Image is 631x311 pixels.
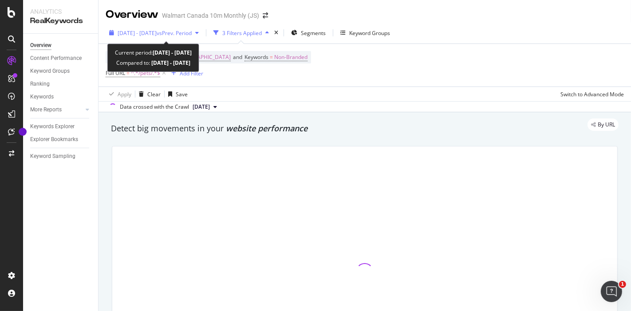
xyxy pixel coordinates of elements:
button: Clear [135,87,161,101]
div: Save [176,91,188,98]
div: Content Performance [30,54,82,63]
b: [DATE] - [DATE] [153,49,192,56]
div: Keyword Sampling [30,152,75,161]
div: Explorer Bookmarks [30,135,78,144]
span: and [233,53,242,61]
span: Keywords [245,53,268,61]
button: Save [165,87,188,101]
div: Tooltip anchor [19,128,27,136]
div: Keyword Groups [349,29,390,37]
a: Content Performance [30,54,92,63]
div: Data crossed with the Crawl [120,103,189,111]
button: Segments [288,26,329,40]
button: Keyword Groups [337,26,394,40]
a: Explorer Bookmarks [30,135,92,144]
div: arrow-right-arrow-left [263,12,268,19]
div: Switch to Advanced Mode [560,91,624,98]
span: = [126,69,130,77]
button: Add Filter [168,68,203,79]
span: 2025 Sep. 5th [193,103,210,111]
div: Current period: [115,47,192,58]
div: legacy label [588,118,619,131]
div: Analytics [30,7,91,16]
a: Overview [30,41,92,50]
a: Keyword Groups [30,67,92,76]
div: Keywords [30,92,54,102]
div: Overview [106,7,158,22]
div: Add Filter [180,70,203,77]
a: Ranking [30,79,92,89]
span: [GEOGRAPHIC_DATA] [177,51,231,63]
iframe: Intercom live chat [601,281,622,302]
div: 3 Filters Applied [222,29,262,37]
button: 3 Filters Applied [210,26,272,40]
span: Full URL [106,69,125,77]
span: = [270,53,273,61]
div: Keywords Explorer [30,122,75,131]
span: By URL [598,122,615,127]
div: Apply [118,91,131,98]
span: vs Prev. Period [157,29,192,37]
span: Segments [301,29,326,37]
div: times [272,28,280,37]
div: Compared to: [116,58,190,68]
button: [DATE] - [DATE]vsPrev. Period [106,26,202,40]
a: Keyword Sampling [30,152,92,161]
div: RealKeywords [30,16,91,26]
div: More Reports [30,105,62,114]
a: More Reports [30,105,83,114]
span: ^.*/pets/.*$ [131,67,160,79]
button: Apply [106,87,131,101]
button: Switch to Advanced Mode [557,87,624,101]
b: [DATE] - [DATE] [150,59,190,67]
span: 1 [619,281,626,288]
div: Clear [147,91,161,98]
div: Overview [30,41,51,50]
button: [DATE] [189,102,221,112]
div: Ranking [30,79,50,89]
div: Walmart Canada 10m Monthly (JS) [162,11,259,20]
a: Keywords [30,92,92,102]
span: Non-Branded [274,51,308,63]
div: Keyword Groups [30,67,70,76]
span: [DATE] - [DATE] [118,29,157,37]
a: Keywords Explorer [30,122,92,131]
